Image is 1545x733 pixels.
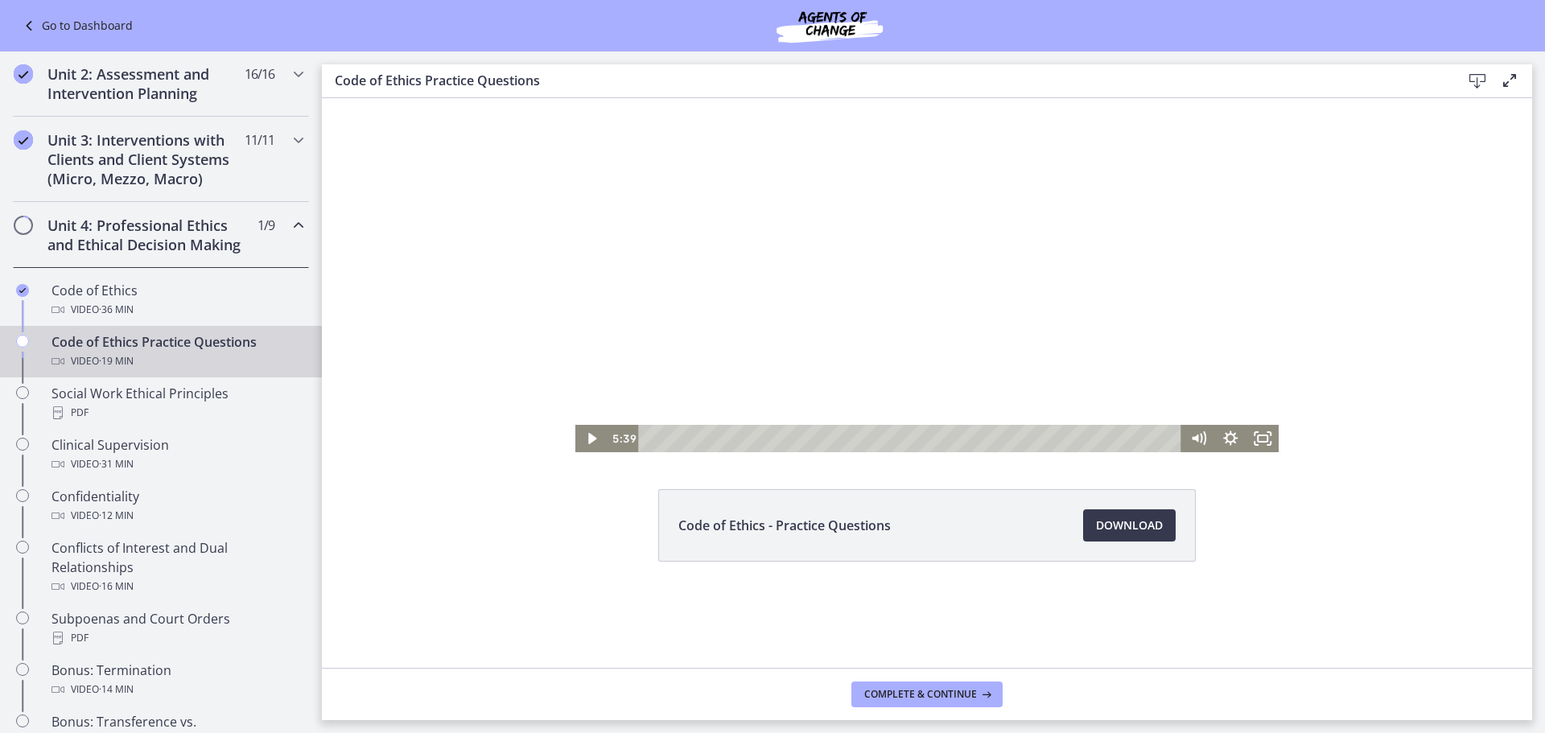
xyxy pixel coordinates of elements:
div: Confidentiality [51,487,303,525]
div: Video [51,352,303,371]
span: 1 / 9 [257,216,274,235]
div: Playbar [328,327,852,354]
h2: Unit 3: Interventions with Clients and Client Systems (Micro, Mezzo, Macro) [47,130,244,188]
div: Clinical Supervision [51,435,303,474]
div: Video [51,455,303,474]
span: · 19 min [99,352,134,371]
div: PDF [51,403,303,422]
button: Fullscreen [925,327,957,354]
div: Social Work Ethical Principles [51,384,303,422]
span: 16 / 16 [245,64,274,84]
div: Video [51,577,303,596]
div: Video [51,506,303,525]
span: Code of Ethics - Practice Questions [678,516,891,535]
button: Mute [860,327,892,354]
span: 11 / 11 [245,130,274,150]
img: Agents of Change [733,6,926,45]
span: · 12 min [99,506,134,525]
div: Video [51,680,303,699]
span: · 16 min [99,577,134,596]
div: Code of Ethics Practice Questions [51,332,303,371]
span: Download [1096,516,1163,535]
h2: Unit 2: Assessment and Intervention Planning [47,64,244,103]
span: · 36 min [99,300,134,319]
div: Video [51,300,303,319]
h3: Code of Ethics Practice Questions [335,71,1436,90]
div: Code of Ethics [51,281,303,319]
h2: Unit 4: Professional Ethics and Ethical Decision Making [47,216,244,254]
button: Complete & continue [851,682,1003,707]
a: Go to Dashboard [19,16,133,35]
i: Completed [14,130,33,150]
i: Completed [16,284,29,297]
div: Subpoenas and Court Orders [51,609,303,648]
span: · 14 min [99,680,134,699]
span: · 31 min [99,455,134,474]
span: Complete & continue [864,688,977,701]
i: Completed [14,64,33,84]
div: PDF [51,628,303,648]
div: Conflicts of Interest and Dual Relationships [51,538,303,596]
button: Show settings menu [892,327,925,354]
a: Download [1083,509,1176,542]
div: Bonus: Termination [51,661,303,699]
iframe: Video Lesson [322,98,1532,452]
